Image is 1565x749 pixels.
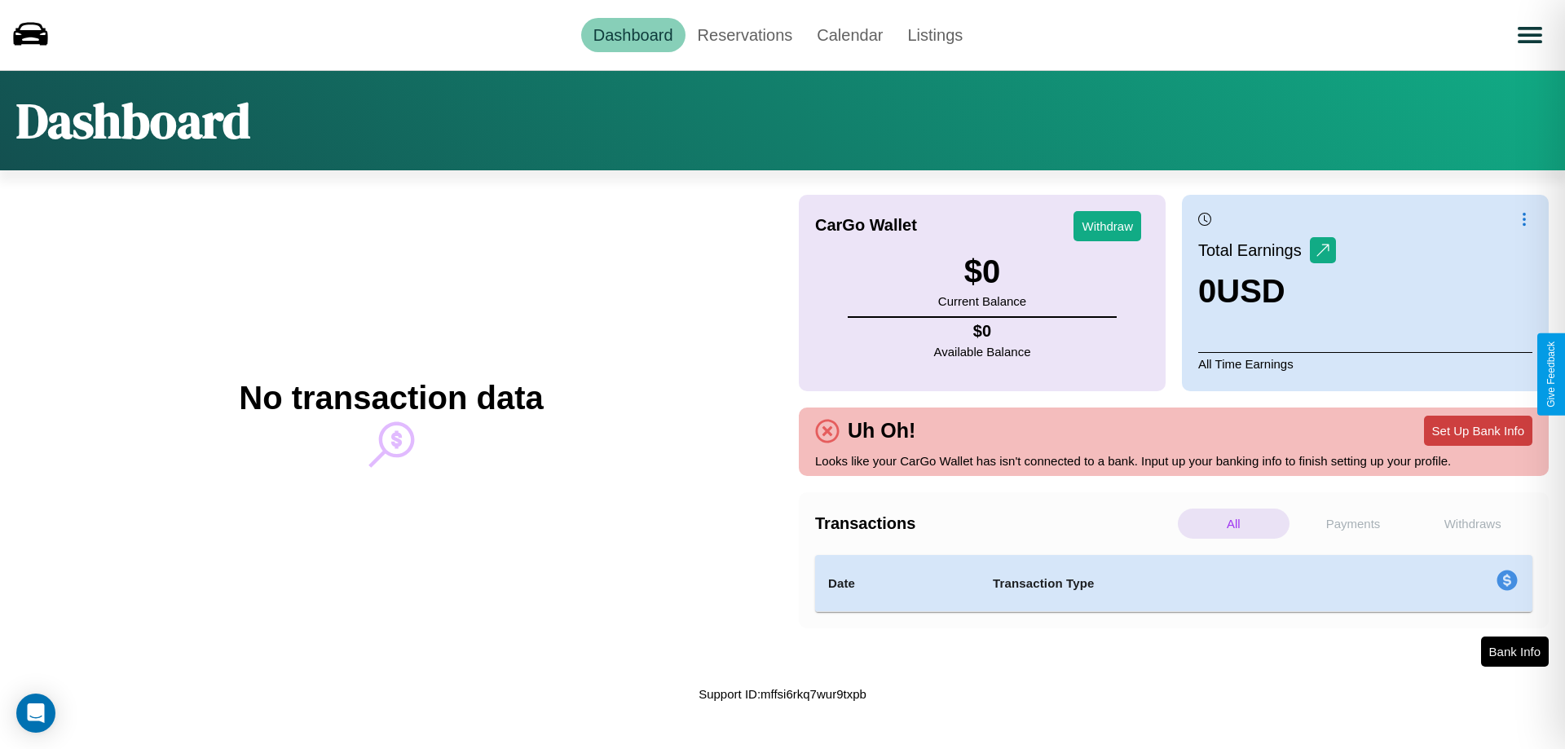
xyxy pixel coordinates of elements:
[581,18,686,52] a: Dashboard
[1198,273,1336,310] h3: 0 USD
[815,450,1532,472] p: Looks like your CarGo Wallet has isn't connected to a bank. Input up your banking info to finish ...
[815,514,1174,533] h4: Transactions
[1481,637,1549,667] button: Bank Info
[1545,341,1557,408] div: Give Feedback
[993,574,1363,593] h4: Transaction Type
[934,322,1031,341] h4: $ 0
[895,18,975,52] a: Listings
[1507,12,1553,58] button: Open menu
[938,290,1026,312] p: Current Balance
[938,253,1026,290] h3: $ 0
[828,574,967,593] h4: Date
[16,694,55,733] div: Open Intercom Messenger
[1298,509,1409,539] p: Payments
[16,87,250,154] h1: Dashboard
[815,216,917,235] h4: CarGo Wallet
[1198,352,1532,375] p: All Time Earnings
[1198,236,1310,265] p: Total Earnings
[1417,509,1528,539] p: Withdraws
[934,341,1031,363] p: Available Balance
[805,18,895,52] a: Calendar
[1178,509,1289,539] p: All
[815,555,1532,612] table: simple table
[1424,416,1532,446] button: Set Up Bank Info
[699,683,866,705] p: Support ID: mffsi6rkq7wur9txpb
[1073,211,1141,241] button: Withdraw
[239,380,543,416] h2: No transaction data
[840,419,924,443] h4: Uh Oh!
[686,18,805,52] a: Reservations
